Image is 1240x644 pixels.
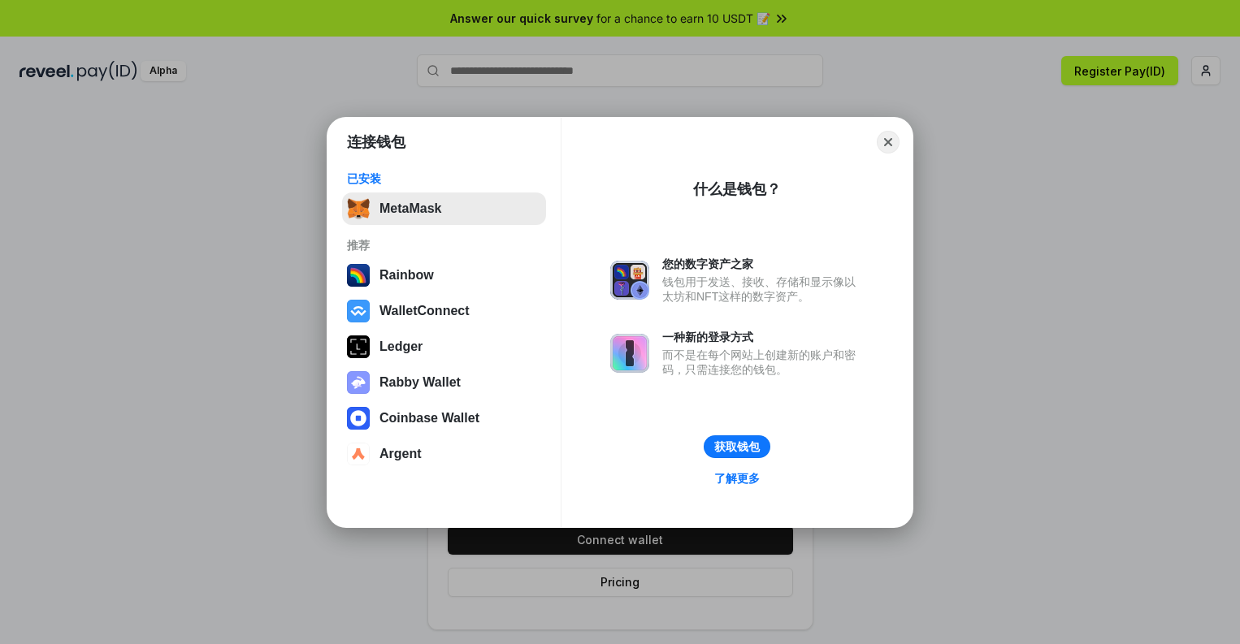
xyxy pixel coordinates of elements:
button: Rabby Wallet [342,366,546,399]
div: 获取钱包 [714,439,760,454]
button: Argent [342,438,546,470]
button: Close [877,131,900,153]
button: Coinbase Wallet [342,402,546,434]
button: MetaMask [342,192,546,225]
img: svg+xml,%3Csvg%20width%3D%22120%22%20height%3D%22120%22%20viewBox%3D%220%200%20120%20120%22%20fil... [347,264,370,287]
div: Rabby Wallet [379,375,461,390]
div: 钱包用于发送、接收、存储和显示像以太坊和NFT这样的数字资产。 [662,274,864,304]
div: Argent [379,447,422,461]
div: 一种新的登录方式 [662,330,864,344]
img: svg+xml,%3Csvg%20fill%3D%22none%22%20height%3D%2233%22%20viewBox%3D%220%200%2035%2033%22%20width%... [347,197,370,220]
img: svg+xml,%3Csvg%20xmlns%3D%22http%3A%2F%2Fwww.w3.org%2F2000%2Fsvg%22%20fill%3D%22none%22%20viewBox... [610,334,649,373]
img: svg+xml,%3Csvg%20width%3D%2228%22%20height%3D%2228%22%20viewBox%3D%220%200%2028%2028%22%20fill%3D... [347,443,370,465]
img: svg+xml,%3Csvg%20xmlns%3D%22http%3A%2F%2Fwww.w3.org%2F2000%2Fsvg%22%20width%3D%2228%22%20height%3... [347,335,370,358]
img: svg+xml,%3Csvg%20xmlns%3D%22http%3A%2F%2Fwww.w3.org%2F2000%2Fsvg%22%20fill%3D%22none%22%20viewBox... [347,371,370,394]
img: svg+xml,%3Csvg%20width%3D%2228%22%20height%3D%2228%22%20viewBox%3D%220%200%2028%2028%22%20fill%3D... [347,300,370,322]
button: 获取钱包 [704,435,770,458]
div: 而不是在每个网站上创建新的账户和密码，只需连接您的钱包。 [662,348,864,377]
img: svg+xml,%3Csvg%20xmlns%3D%22http%3A%2F%2Fwww.w3.org%2F2000%2Fsvg%22%20fill%3D%22none%22%20viewBox... [610,261,649,300]
div: Ledger [379,339,423,354]
div: 了解更多 [714,471,760,486]
div: MetaMask [379,201,441,216]
div: Coinbase Wallet [379,411,479,426]
div: WalletConnect [379,304,470,318]
button: Rainbow [342,259,546,292]
div: Rainbow [379,268,434,283]
div: 推荐 [347,238,541,253]
div: 已安装 [347,171,541,186]
a: 了解更多 [705,468,770,489]
div: 您的数字资产之家 [662,257,864,271]
button: WalletConnect [342,295,546,327]
h1: 连接钱包 [347,132,405,152]
div: 什么是钱包？ [693,179,781,199]
button: Ledger [342,331,546,363]
img: svg+xml,%3Csvg%20width%3D%2228%22%20height%3D%2228%22%20viewBox%3D%220%200%2028%2028%22%20fill%3D... [347,407,370,430]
